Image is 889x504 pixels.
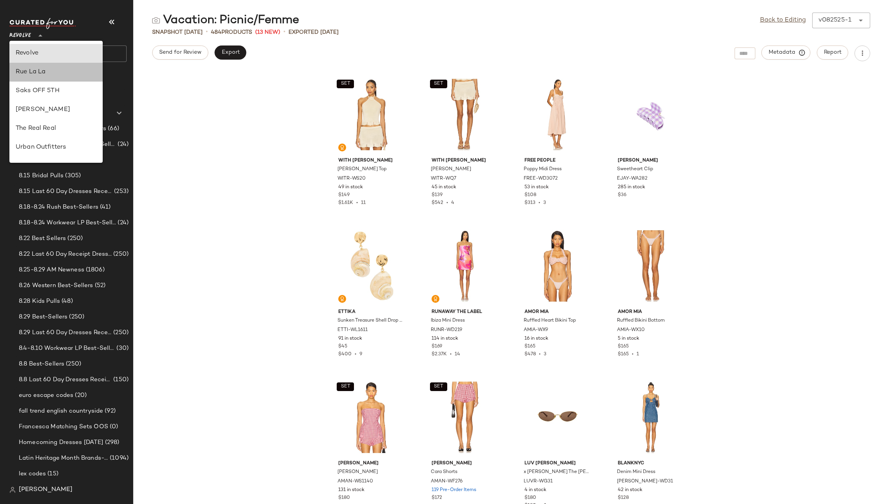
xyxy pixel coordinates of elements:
[338,184,363,191] span: 49 in stock
[19,344,115,353] span: 8.4-8.10 Workwear LP Best-Sellers
[824,49,842,56] span: Report
[433,297,438,301] img: svg%3e
[431,469,457,476] span: Cara Shorts
[159,49,201,56] span: Send for Review
[432,335,458,342] span: 114 in stock
[73,391,87,400] span: (20)
[432,460,498,467] span: [PERSON_NAME]
[618,487,642,494] span: 42 in stock
[637,352,639,357] span: 1
[338,487,365,494] span: 131 in stock
[618,460,684,467] span: BLANKNYC
[19,438,103,447] span: Homecoming Dresses [DATE]
[432,309,498,316] span: Runaway The Label
[288,28,339,36] p: Exported [DATE]
[19,281,93,290] span: 8.26 Western Best-Sellers
[524,192,536,199] span: $108
[332,226,411,306] img: ETTI-WL1611_V1.jpg
[425,226,504,306] img: RUNR-WD219_V1.jpg
[16,124,96,133] div: The Real Real
[535,200,543,206] span: •
[9,41,103,163] div: undefined-list
[337,166,386,173] span: [PERSON_NAME] Top
[451,200,454,206] span: 4
[337,469,378,476] span: [PERSON_NAME]
[434,384,443,389] span: SET
[337,478,373,485] span: AMAN-WS1140
[425,378,504,457] img: AMAN-WF276_V1.jpg
[817,45,848,60] button: Report
[206,27,208,37] span: •
[432,352,447,357] span: $2.37K
[103,407,116,416] span: (92)
[361,200,366,206] span: 11
[524,175,558,182] span: FREE-WD3072
[818,16,851,25] div: v082525-1
[618,157,684,164] span: [PERSON_NAME]
[152,28,203,36] span: Snapshot [DATE]
[432,192,443,199] span: $139
[19,485,73,495] span: [PERSON_NAME]
[19,469,46,479] span: lex codes
[432,343,442,350] span: $169
[9,487,16,493] img: svg%3e
[337,317,404,324] span: Sunken Treasure Shell Drop Earrings
[430,382,447,391] button: SET
[108,454,129,463] span: (1094)
[337,80,354,88] button: SET
[337,327,368,334] span: ETTI-WL1611
[19,422,108,431] span: Francesca Matching Sets OOS
[431,478,463,485] span: AMAN-WF276
[524,343,535,350] span: $165
[618,335,639,342] span: 5 in stock
[16,105,96,115] div: [PERSON_NAME]
[19,454,108,463] span: Latin Heritage Month Brands- DO NOT DELETE
[543,200,546,206] span: 3
[536,352,544,357] span: •
[524,335,548,342] span: 16 in stock
[353,200,361,206] span: •
[67,313,84,322] span: (250)
[60,297,73,306] span: (48)
[19,171,63,180] span: 8.15 Bridal Pulls
[9,18,76,29] img: cfy_white_logo.C9jOOHJF.svg
[434,81,443,87] span: SET
[544,352,546,357] span: 3
[112,250,129,259] span: (250)
[338,343,347,350] span: $45
[431,327,462,334] span: RUNR-WD219
[338,309,405,316] span: Ettika
[340,297,345,301] img: svg%3e
[63,171,81,180] span: (305)
[431,175,456,182] span: WITR-WQ7
[518,75,597,154] img: FREE-WD3072_V1.jpg
[16,67,96,77] div: Rue La La
[46,469,58,479] span: (15)
[760,16,806,25] a: Back to Editing
[338,335,362,342] span: 91 in stock
[524,469,590,476] span: x [PERSON_NAME] The [PERSON_NAME] Sunglasses
[106,124,119,133] span: (66)
[340,384,350,389] span: SET
[337,175,366,182] span: WITR-WS20
[611,75,690,154] img: EJAY-WA282_V1.jpg
[98,203,111,212] span: (41)
[338,192,350,199] span: $149
[524,200,535,206] span: $313
[116,140,129,149] span: (24)
[152,13,299,28] div: Vacation: Picnic/Femme
[524,478,553,485] span: LUVR-WG31
[64,360,81,369] span: (250)
[214,45,246,60] button: Export
[332,75,411,154] img: WITR-WS20_V1.jpg
[430,80,447,88] button: SET
[524,352,536,357] span: $478
[19,391,73,400] span: euro escape codes
[524,327,548,334] span: AMIA-WX9
[112,328,129,337] span: (250)
[16,49,96,58] div: Revolve
[425,75,504,154] img: WITR-WQ7_V1.jpg
[617,175,648,182] span: EJAY-WA282
[768,49,804,56] span: Metadata
[19,328,112,337] span: 8.29 Last 60 Day Dresses Receipts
